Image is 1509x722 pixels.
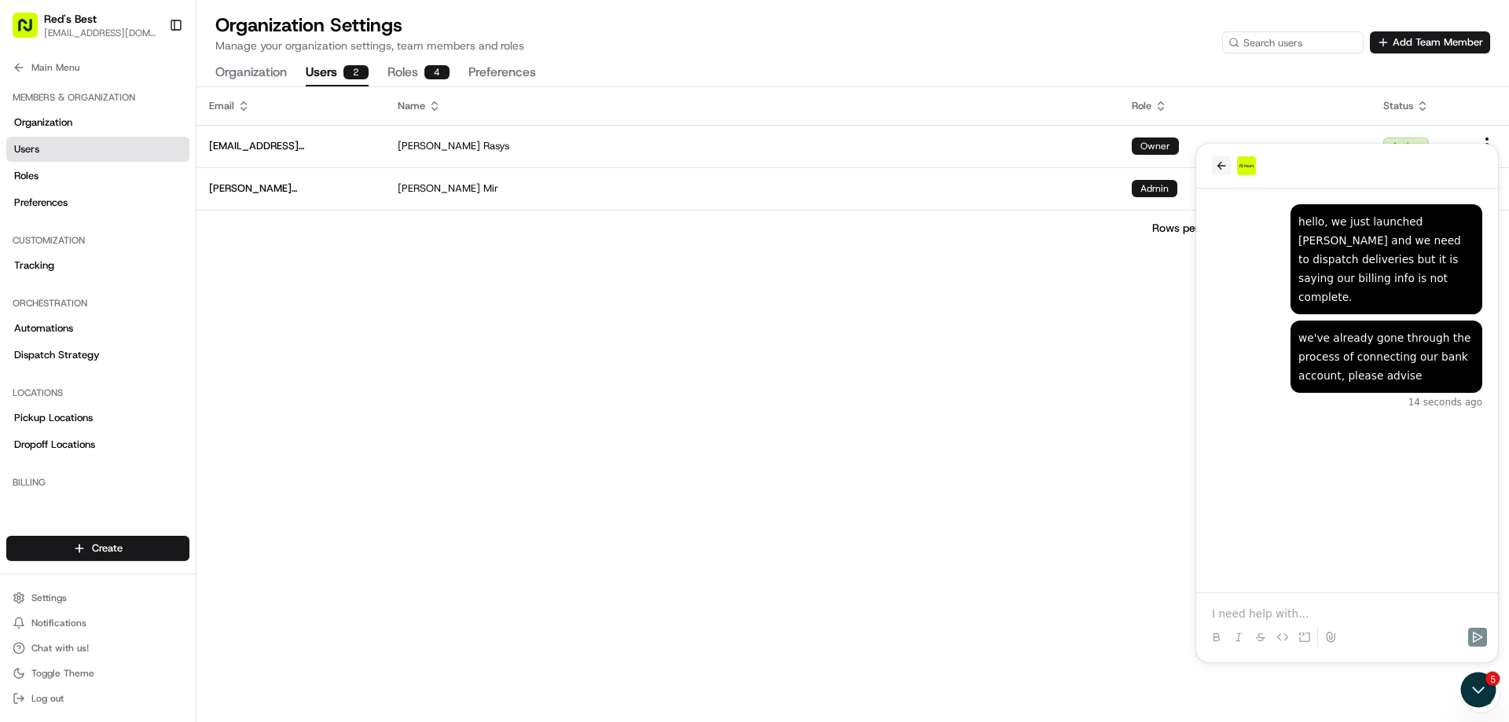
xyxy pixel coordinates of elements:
span: [EMAIL_ADDRESS][DOMAIN_NAME] [209,139,373,153]
span: Pickup Locations [14,411,93,425]
span: [PERSON_NAME] [398,139,480,153]
div: Role [1132,99,1358,113]
span: Settings [31,592,67,604]
button: Create [6,536,189,561]
div: 2 [343,65,369,79]
div: Locations [6,380,189,405]
p: Manage your organization settings, team members and roles [215,38,524,53]
div: Name [398,99,1107,113]
button: Settings [6,587,189,609]
span: Tracking [14,258,54,273]
a: Preferences [6,190,189,215]
p: Rows per page [1152,220,1228,236]
div: Customization [6,228,189,253]
input: Search users [1222,31,1364,53]
div: Owner [1132,137,1179,155]
span: Chat with us! [31,642,89,654]
a: Dispatch Strategy [6,343,189,368]
span: Toggle Theme [31,667,94,680]
span: Log out [31,692,64,705]
span: Organization [14,115,72,130]
div: Email [209,99,373,113]
span: Users [14,142,39,156]
button: Add Team Member [1370,31,1490,53]
div: Billing [6,470,189,495]
button: [EMAIL_ADDRESS][DOMAIN_NAME] [44,27,156,39]
button: Red's Best[EMAIL_ADDRESS][DOMAIN_NAME] [6,6,163,44]
span: Notifications [31,617,86,629]
button: Toggle Theme [6,662,189,684]
span: [PERSON_NAME][EMAIL_ADDRESS][DOMAIN_NAME] [209,181,373,196]
iframe: Open customer support [1459,670,1501,713]
h1: Organization Settings [215,13,524,38]
span: Preferences [14,196,68,210]
iframe: Customer support window [1196,144,1498,662]
a: Roles [6,163,189,189]
div: Admin [1132,180,1177,197]
button: Users [306,60,369,86]
div: Status [1383,99,1452,113]
span: Dispatch Strategy [14,348,100,362]
span: Dropoff Locations [14,438,95,452]
button: Red's Best [44,11,97,27]
button: Organization [215,60,287,86]
button: Preferences [468,60,536,86]
span: Automations [14,321,73,335]
span: [PERSON_NAME] [398,181,480,196]
a: Dropoff Locations [6,432,189,457]
span: Main Menu [31,61,79,74]
span: Roles [14,169,39,183]
div: Active [1383,137,1429,155]
button: Main Menu [6,57,189,79]
button: Notifications [6,612,189,634]
button: Roles [387,60,450,86]
span: Rasys [483,139,509,153]
div: Members & Organization [6,85,189,110]
span: Create [92,541,123,555]
a: Tracking [6,253,189,278]
button: Log out [6,687,189,709]
a: Automations [6,316,189,341]
div: Orchestration [6,291,189,316]
a: Organization [6,110,189,135]
a: Users [6,137,189,162]
button: Chat with us! [6,637,189,659]
a: Pickup Locations [6,405,189,431]
span: Mir [483,181,498,196]
div: 4 [424,65,450,79]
